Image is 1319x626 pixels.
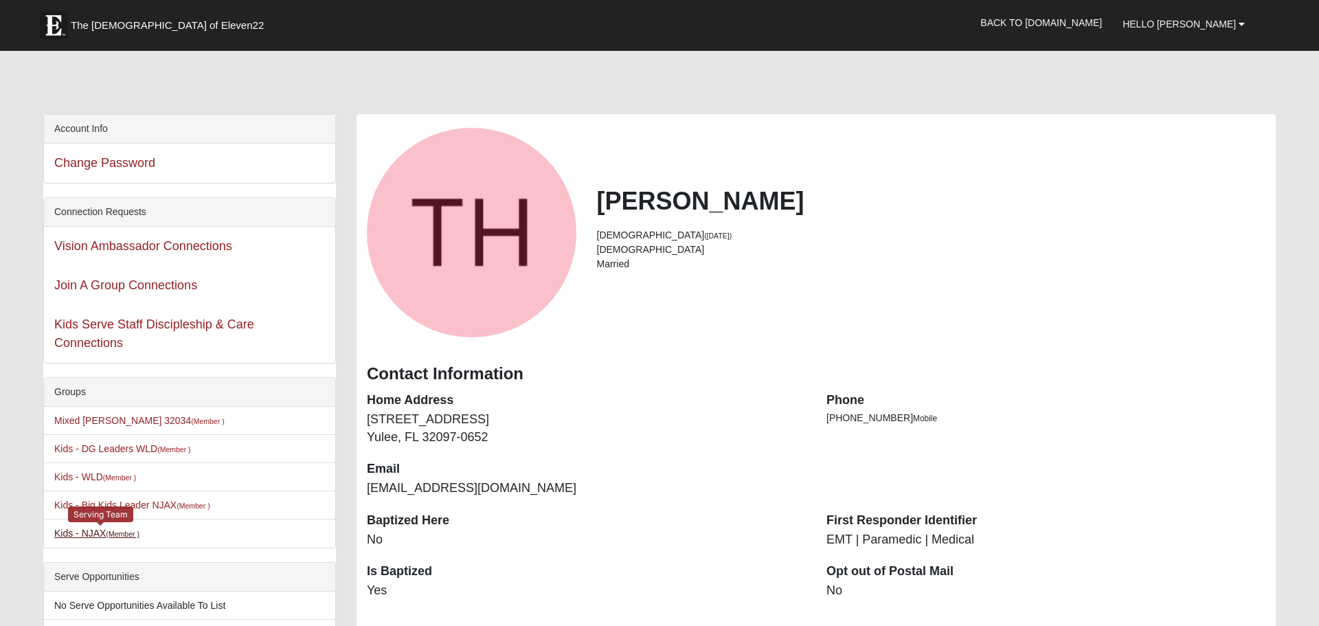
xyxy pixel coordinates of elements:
li: Married [597,257,1266,271]
dd: EMT | Paramedic | Medical [826,531,1265,549]
a: The [DEMOGRAPHIC_DATA] of Eleven22 [33,5,308,39]
a: Kids - WLD(Member ) [54,471,136,482]
a: Kids Serve Staff Discipleship & Care Connections [54,317,254,350]
dt: Opt out of Postal Mail [826,563,1265,581]
a: Kids - Big Kids Leader NJAX(Member ) [54,500,210,511]
dd: No [826,582,1265,600]
li: [PHONE_NUMBER] [826,411,1265,425]
a: Join A Group Connections [54,278,197,292]
span: The [DEMOGRAPHIC_DATA] of Eleven22 [71,19,264,32]
span: Mobile [913,414,937,423]
span: Hello [PERSON_NAME] [1123,19,1236,30]
a: Kids - DG Leaders WLD(Member ) [54,443,191,454]
dd: [STREET_ADDRESS] Yulee, FL 32097-0652 [367,411,806,446]
small: (Member ) [106,530,139,538]
small: (Member ) [177,502,210,510]
dt: Is Baptized [367,563,806,581]
a: Back to [DOMAIN_NAME] [970,5,1112,40]
a: Vision Ambassador Connections [54,239,232,253]
li: [DEMOGRAPHIC_DATA] [597,243,1266,257]
small: (Member ) [157,445,190,454]
div: Serving Team [68,506,133,522]
h2: [PERSON_NAME] [597,186,1266,216]
div: Account Info [44,115,335,144]
a: Hello [PERSON_NAME] [1112,7,1255,41]
dt: First Responder Identifier [826,512,1265,530]
dd: Yes [367,582,806,600]
a: Mixed [PERSON_NAME] 32034(Member ) [54,415,225,426]
div: Serve Opportunities [44,563,335,592]
a: Change Password [54,156,155,170]
div: Groups [44,378,335,407]
div: Connection Requests [44,198,335,227]
dd: No [367,531,806,549]
dt: Home Address [367,392,806,410]
li: No Serve Opportunities Available To List [44,592,335,620]
small: ([DATE]) [704,232,732,240]
h3: Contact Information [367,364,1265,384]
li: [DEMOGRAPHIC_DATA] [597,228,1266,243]
dt: Phone [826,392,1265,410]
small: (Member ) [103,473,136,482]
img: Eleven22 logo [40,12,67,39]
dt: Email [367,460,806,478]
dd: [EMAIL_ADDRESS][DOMAIN_NAME] [367,480,806,498]
a: Kids - NJAX(Member ) [54,528,139,539]
small: (Member ) [191,417,224,425]
a: View Fullsize Photo [367,128,576,337]
dt: Baptized Here [367,512,806,530]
